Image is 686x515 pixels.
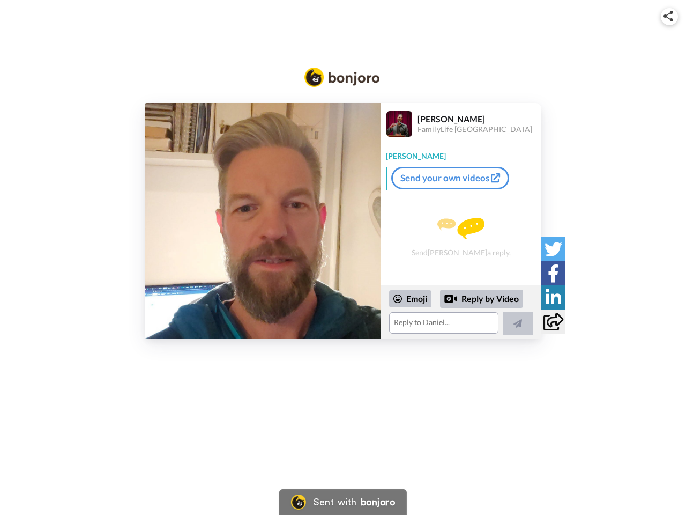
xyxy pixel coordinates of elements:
[444,292,457,305] div: Reply by Video
[381,195,541,280] div: Send [PERSON_NAME] a reply.
[389,290,431,307] div: Emoji
[386,111,412,137] img: Profile Image
[440,290,523,308] div: Reply by Video
[391,167,509,189] a: Send your own videos
[663,11,673,21] img: ic_share.svg
[417,125,541,134] div: FamilyLife [GEOGRAPHIC_DATA]
[381,145,541,161] div: [PERSON_NAME]
[304,68,379,87] img: Bonjoro Logo
[417,114,541,124] div: [PERSON_NAME]
[145,103,381,339] img: bd01aa43-6246-4fa9-8040-2de57a473b33-thumb.jpg
[437,218,484,239] img: message.svg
